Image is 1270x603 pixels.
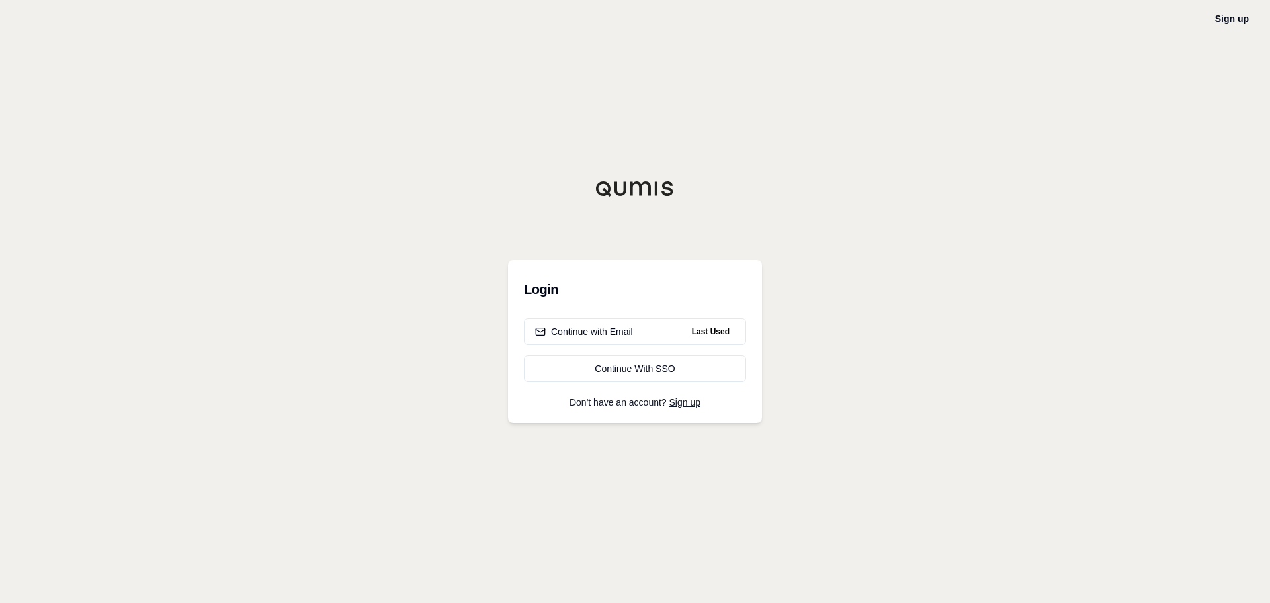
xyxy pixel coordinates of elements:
[687,324,735,340] span: Last Used
[535,362,735,375] div: Continue With SSO
[524,355,746,382] a: Continue With SSO
[595,181,675,197] img: Qumis
[524,276,746,302] h3: Login
[524,398,746,407] p: Don't have an account?
[524,318,746,345] button: Continue with EmailLast Used
[1215,13,1249,24] a: Sign up
[669,397,700,408] a: Sign up
[535,325,633,338] div: Continue with Email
